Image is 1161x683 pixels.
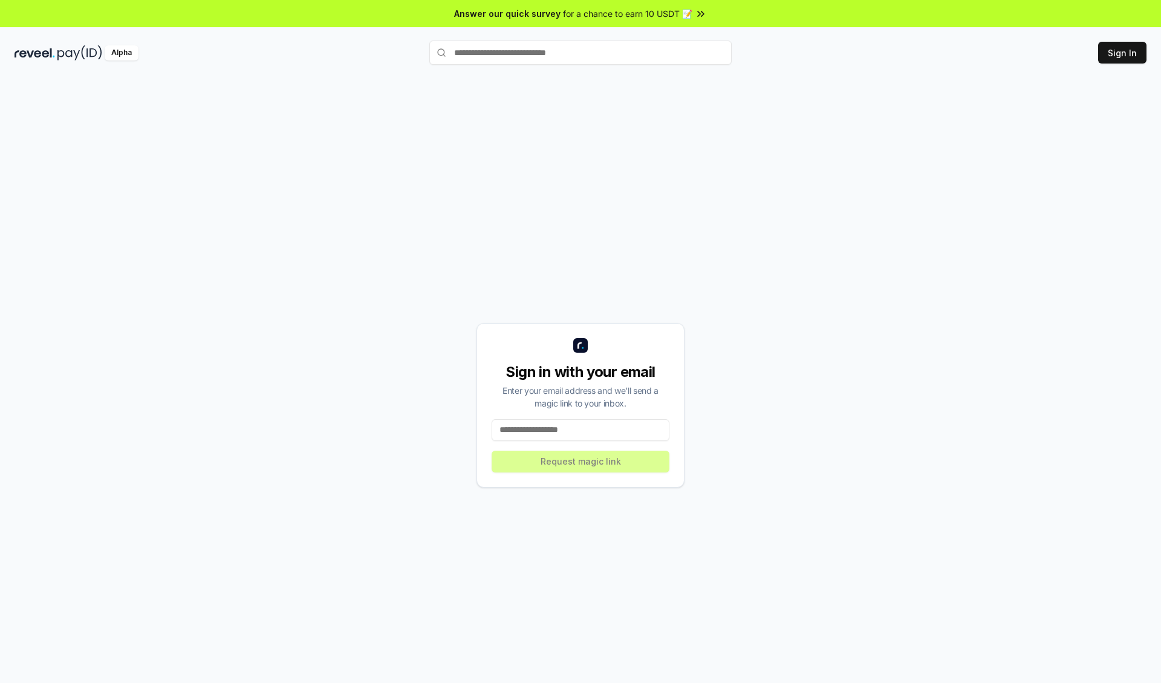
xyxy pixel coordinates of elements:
img: pay_id [57,45,102,60]
div: Enter your email address and we’ll send a magic link to your inbox. [492,384,669,410]
img: reveel_dark [15,45,55,60]
span: Answer our quick survey [454,7,561,20]
div: Sign in with your email [492,362,669,382]
div: Alpha [105,45,138,60]
img: logo_small [573,338,588,353]
button: Sign In [1098,42,1146,64]
span: for a chance to earn 10 USDT 📝 [563,7,692,20]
